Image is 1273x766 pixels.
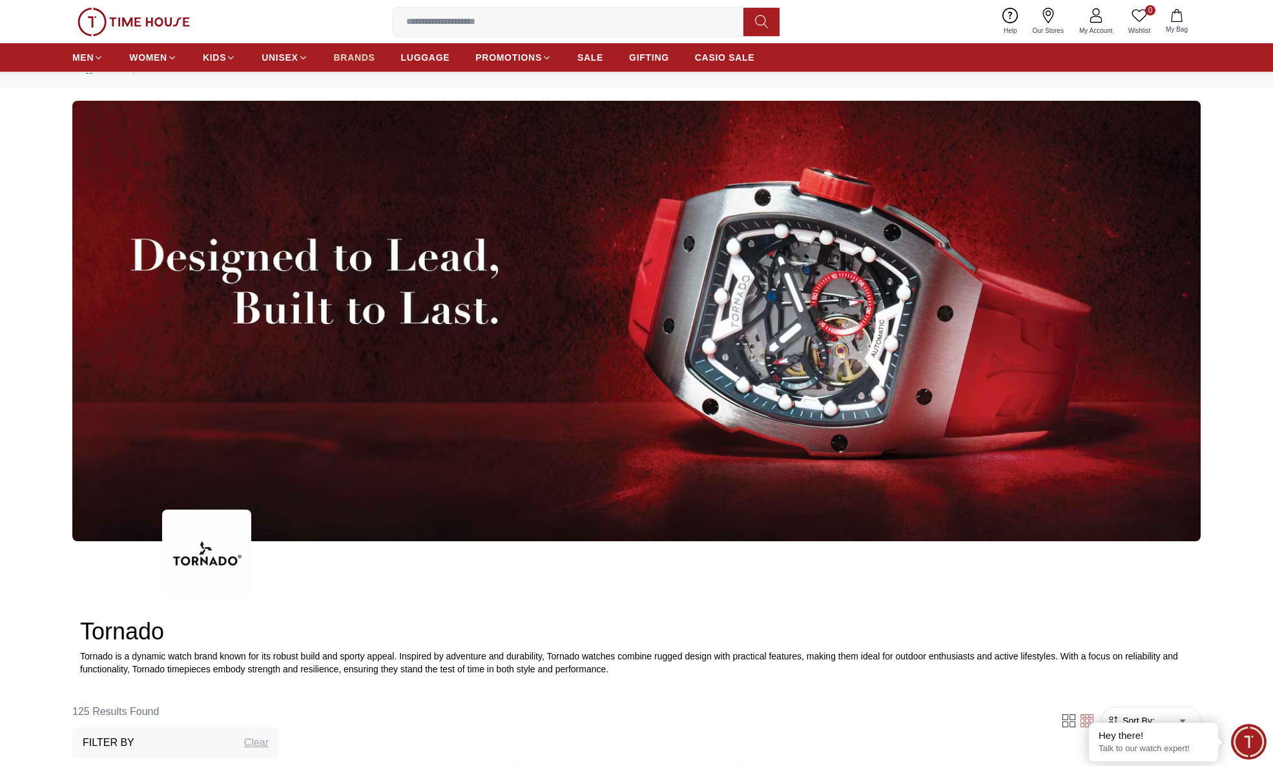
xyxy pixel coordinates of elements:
[1028,26,1069,36] span: Our Stores
[1231,724,1267,760] div: Chat Widget
[1145,5,1155,16] span: 0
[162,510,251,599] img: ...
[129,46,177,69] a: WOMEN
[1099,743,1208,754] p: Talk to our watch expert!
[1099,729,1208,742] div: Hey there!
[129,51,167,64] span: WOMEN
[695,46,755,69] a: CASIO SALE
[695,51,755,64] span: CASIO SALE
[996,5,1025,38] a: Help
[80,619,1193,645] h2: Tornado
[334,46,375,69] a: BRANDS
[1161,25,1193,34] span: My Bag
[262,46,307,69] a: UNISEX
[401,51,450,64] span: LUGGAGE
[334,51,375,64] span: BRANDS
[78,8,190,36] img: ...
[629,51,669,64] span: GIFTING
[401,46,450,69] a: LUGGAGE
[1107,714,1155,727] button: Sort By:
[1074,26,1118,36] span: My Account
[244,735,269,750] div: Clear
[203,46,236,69] a: KIDS
[72,51,94,64] span: MEN
[475,51,542,64] span: PROMOTIONS
[1123,26,1155,36] span: Wishlist
[629,46,669,69] a: GIFTING
[72,101,1201,541] img: ...
[72,46,103,69] a: MEN
[999,26,1022,36] span: Help
[1121,5,1158,38] a: 0Wishlist
[72,696,279,727] h6: 125 Results Found
[1158,6,1195,37] button: My Bag
[80,650,1193,676] p: Tornado is a dynamic watch brand known for its robust build and sporty appeal. Inspired by advent...
[475,46,552,69] a: PROMOTIONS
[262,51,298,64] span: UNISEX
[203,51,226,64] span: KIDS
[83,735,134,750] h3: Filter By
[1025,5,1071,38] a: Our Stores
[577,46,603,69] a: SALE
[1120,714,1155,727] span: Sort By:
[577,51,603,64] span: SALE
